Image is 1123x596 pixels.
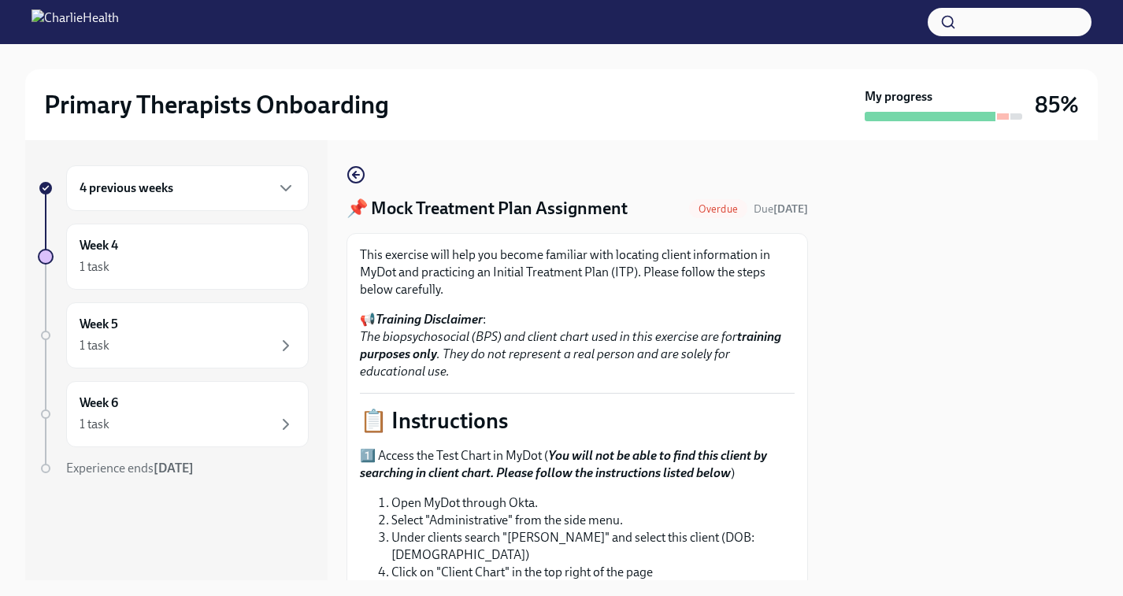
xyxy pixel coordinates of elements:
strong: [DATE] [773,202,808,216]
li: Select "Administrative" from the side menu. [391,512,795,529]
img: CharlieHealth [32,9,119,35]
li: Under clients search "[PERSON_NAME]" and select this client (DOB: [DEMOGRAPHIC_DATA]) [391,529,795,564]
h6: Week 5 [80,316,118,333]
p: 📢 : [360,311,795,380]
span: Experience ends [66,461,194,476]
p: 📋 Instructions [360,406,795,435]
span: Overdue [689,203,747,215]
li: Open MyDot through Okta. [391,494,795,512]
a: Week 41 task [38,224,309,290]
div: 1 task [80,337,109,354]
a: Week 51 task [38,302,309,368]
h6: Week 4 [80,237,118,254]
h4: 📌 Mock Treatment Plan Assignment [347,197,628,220]
span: August 22nd, 2025 10:00 [754,202,808,217]
div: 4 previous weeks [66,165,309,211]
h6: Week 6 [80,394,118,412]
strong: My progress [865,88,932,106]
li: Click on "Client Chart" in the top right of the page [391,564,795,581]
strong: You will not be able to find this client by searching in client chart. Please follow the instruct... [360,448,767,480]
p: 1️⃣ Access the Test Chart in MyDot ( ) [360,447,795,482]
strong: [DATE] [154,461,194,476]
div: 1 task [80,258,109,276]
em: The biopsychosocial (BPS) and client chart used in this exercise are for . They do not represent ... [360,329,781,379]
h3: 85% [1035,91,1079,119]
a: Week 61 task [38,381,309,447]
strong: Training Disclaimer [376,312,483,327]
span: Due [754,202,808,216]
div: 1 task [80,416,109,433]
p: This exercise will help you become familiar with locating client information in MyDot and practic... [360,246,795,298]
h2: Primary Therapists Onboarding [44,89,389,120]
h6: 4 previous weeks [80,180,173,197]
